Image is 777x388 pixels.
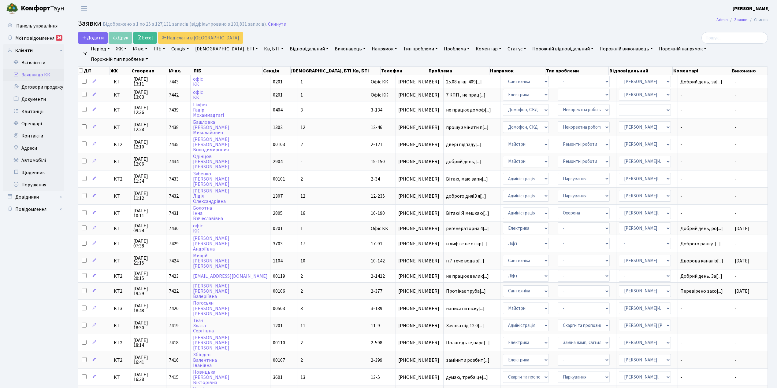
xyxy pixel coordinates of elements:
a: Погосьян[PERSON_NAME][PERSON_NAME] [193,300,229,317]
a: Новицька[PERSON_NAME]Вікторівна [193,369,229,386]
span: - [680,142,730,147]
span: КТ [114,159,128,164]
span: КТ2 [114,177,128,181]
span: Мої повідомлення [15,35,54,42]
a: Скинути [268,21,286,27]
a: Квитанції [3,105,64,118]
span: прошу змінити п[...] [446,124,489,131]
span: КТ [114,375,128,380]
span: 2 [300,141,303,148]
span: - [735,240,737,247]
span: 3 [300,107,303,113]
span: КТ [114,93,128,97]
span: Заявка від 12.0[...] [446,322,484,329]
span: 3601 [273,374,283,381]
span: - [735,305,737,312]
span: 3-139 [371,305,382,312]
a: Порожній тип проблеми [88,54,151,64]
span: 1302 [273,124,283,131]
span: 7430 [169,225,179,232]
span: - [680,358,730,363]
a: ГіафехГадірМохаммадтагі [193,101,224,119]
a: Кв, БТІ [262,44,286,54]
span: Офіс КК [371,92,388,98]
span: думаю, треба це[...] [446,374,488,381]
span: Заявки [78,18,101,29]
a: Проблема [441,44,472,54]
span: КТ [114,226,128,231]
span: 7418 [169,339,179,346]
span: - [680,125,730,130]
span: [DATE] 12:28 [133,122,164,132]
span: - [735,158,737,165]
span: 7420 [169,305,179,312]
a: Клієнти [3,44,64,57]
span: 2 [300,176,303,182]
a: Башловка[PERSON_NAME]Миколайович [193,119,229,136]
a: [EMAIL_ADDRESS][DOMAIN_NAME] [193,273,268,280]
span: 7439 [169,107,179,113]
span: 00101 [273,176,285,182]
a: Виконавець [332,44,368,54]
th: Проблема [428,67,489,75]
span: 7423 [169,273,179,280]
span: в лифте не откр[...] [446,240,488,247]
a: ЗбінденВалентинаІванівна [193,352,217,369]
span: [DATE] 12:06 [133,157,164,167]
span: - [735,92,737,98]
span: [DATE] 19:29 [133,286,164,296]
a: Статус [505,44,529,54]
span: не працює велик[...] [446,273,489,280]
th: Створено [131,67,168,75]
a: Коментар [473,44,504,54]
span: [DATE] 16:38 [133,372,164,382]
span: 17-91 [371,240,382,247]
span: - [735,322,737,329]
span: [PHONE_NUMBER] [398,323,441,328]
a: Заявки [734,16,748,23]
span: 7438 [169,124,179,131]
a: Напрямок [369,44,400,54]
a: Порожній виконавець [597,44,655,54]
a: Порожній напрямок [656,44,709,54]
span: Добрий день, за[...] [680,79,722,85]
span: 1 [300,92,303,98]
th: Відповідальний [609,67,673,75]
a: Відповідальний [287,44,331,54]
span: КТ [114,241,128,246]
span: 1307 [273,193,283,199]
span: 00110 [273,339,285,346]
span: 2-1412 [371,273,385,280]
span: Вітаю, маю запи[...] [446,176,488,182]
a: № вх. [130,44,150,54]
span: 12-46 [371,124,382,131]
b: [PERSON_NAME] [733,5,770,12]
a: Мищій[PERSON_NAME][PERSON_NAME] [193,252,229,269]
span: п.7 тече вода з[...] [446,258,484,264]
span: 00107 [273,357,285,364]
span: КТ3 [114,306,128,311]
span: Вітаю! Я мешкаю[...] [446,210,489,217]
span: - [735,141,737,148]
span: Додати [82,35,104,41]
span: КТ2 [114,142,128,147]
span: - [680,93,730,97]
th: ЖК [110,67,131,75]
a: Мої повідомлення36 [3,32,64,44]
span: - [680,306,730,311]
a: Одінцов[PERSON_NAME][PERSON_NAME] [193,153,229,170]
span: КТ [114,79,128,84]
span: КТ [114,211,128,216]
a: ТкачЗлатаСергіївна [193,317,214,334]
button: Переключити навігацію [76,3,92,13]
th: Дії [78,67,110,75]
span: [DATE] 18:30 [133,320,164,330]
span: [DATE] 07:38 [133,239,164,248]
span: [DATE] 12:10 [133,140,164,149]
span: [PHONE_NUMBER] [398,108,441,112]
span: 00103 [273,141,285,148]
span: [DATE] 13:03 [133,90,164,100]
a: Орендарі [3,118,64,130]
span: КТ [114,125,128,130]
span: 7435 [169,141,179,148]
